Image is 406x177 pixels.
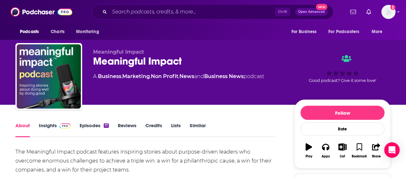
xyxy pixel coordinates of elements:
[76,27,99,36] span: Monitoring
[92,4,333,19] div: Search podcasts, credits, & more...
[15,26,47,38] button: open menu
[109,7,275,17] input: Search podcasts, credits, & more...
[300,122,384,136] div: Rate
[93,73,264,80] div: A podcast
[151,73,178,79] a: Non Profit
[298,10,325,13] span: Open Advanced
[122,73,150,79] a: Marketing
[390,5,395,10] svg: Add a profile image
[47,26,68,38] a: Charts
[300,106,384,120] button: Follow
[118,122,136,137] a: Reviews
[381,5,395,19] button: Show profile menu
[372,155,380,158] div: Share
[80,122,109,137] a: Episodes17
[145,122,162,137] a: Credits
[190,122,205,137] a: Similar
[17,44,81,109] img: Meaningful Impact
[51,27,65,36] span: Charts
[98,73,121,79] a: Business
[300,139,317,162] button: Play
[324,26,368,38] button: open menu
[121,73,122,79] span: ,
[150,73,151,79] span: ,
[179,73,194,79] a: News
[322,155,330,158] div: Apps
[178,73,179,79] span: ,
[15,122,30,137] a: About
[381,5,395,19] img: User Profile
[351,139,367,162] button: Bookmark
[104,123,109,128] div: 17
[171,122,181,137] a: Lists
[287,26,324,38] button: open menu
[367,26,391,38] button: open menu
[316,4,327,10] span: New
[317,139,334,162] button: Apps
[93,49,144,55] span: Meaningful Impact
[364,6,374,17] a: Show notifications dropdown
[328,27,359,36] span: For Podcasters
[340,155,345,158] div: List
[59,123,71,128] img: Podchaser Pro
[204,73,244,79] a: Business News
[291,27,316,36] span: For Business
[295,8,328,16] button: Open AdvancedNew
[309,78,376,83] span: Good podcast? Give it some love!
[368,139,384,162] button: Share
[72,26,107,38] button: open menu
[294,49,391,89] div: Good podcast? Give it some love!
[20,27,39,36] span: Podcasts
[381,5,395,19] span: Logged in as RyanHorey
[372,27,383,36] span: More
[384,142,400,158] div: Open Intercom Messenger
[11,6,72,18] img: Podchaser - Follow, Share and Rate Podcasts
[334,139,351,162] button: List
[275,8,290,16] span: Ctrl K
[352,155,367,158] div: Bookmark
[194,73,204,79] span: and
[348,6,358,17] a: Show notifications dropdown
[39,122,71,137] a: InsightsPodchaser Pro
[306,155,312,158] div: Play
